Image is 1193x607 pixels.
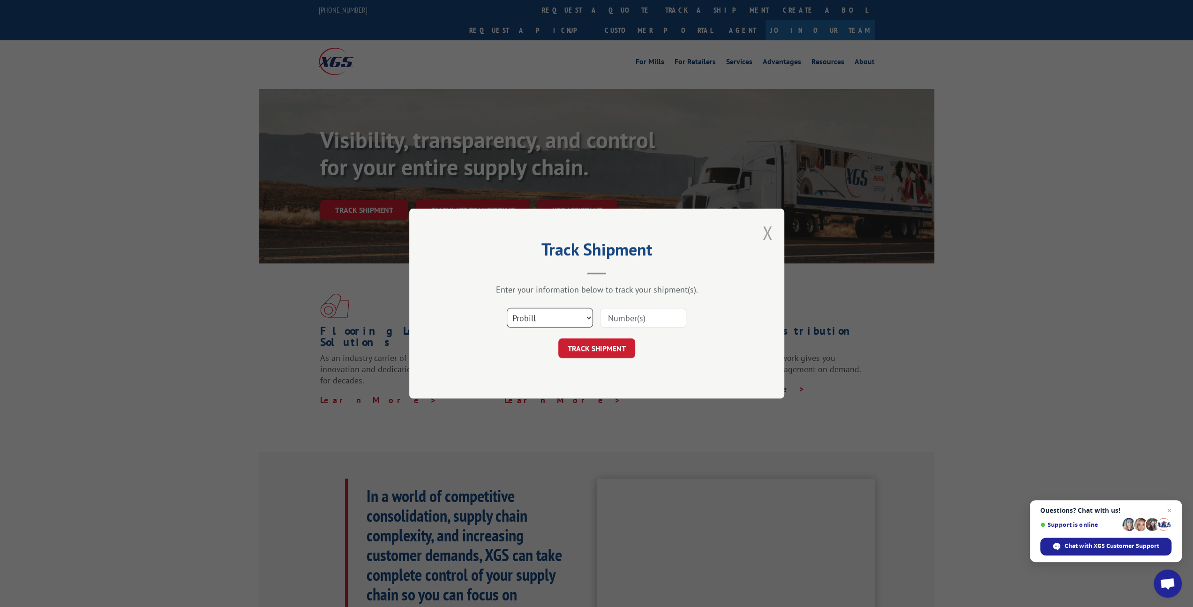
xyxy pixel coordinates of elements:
span: Support is online [1040,521,1119,528]
h2: Track Shipment [456,243,737,261]
span: Chat with XGS Customer Support [1065,542,1159,550]
div: Chat with XGS Customer Support [1040,538,1171,555]
div: Open chat [1154,570,1182,598]
span: Close chat [1163,505,1175,516]
input: Number(s) [600,308,686,328]
div: Enter your information below to track your shipment(s). [456,284,737,295]
span: Questions? Chat with us! [1040,507,1171,514]
button: Close modal [762,220,773,245]
button: TRACK SHIPMENT [558,338,635,358]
